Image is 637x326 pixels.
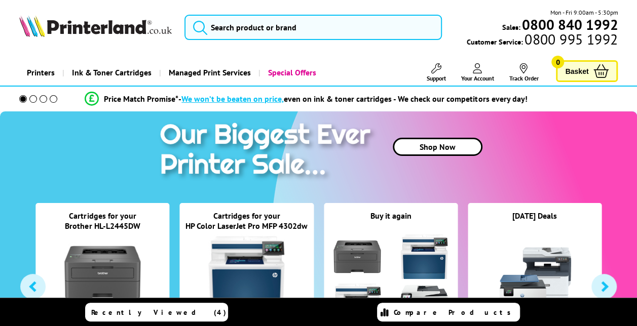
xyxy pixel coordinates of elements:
[509,63,538,82] a: Track Order
[550,8,618,17] span: Mon - Fri 9:00am - 5:30pm
[85,303,228,321] a: Recently Viewed (4)
[467,34,618,47] span: Customer Service:
[155,111,381,191] img: printer sale
[370,211,411,221] a: Buy it again
[91,308,227,317] span: Recently Viewed (4)
[35,211,169,221] div: Cartridges for your
[523,34,618,44] span: 0800 995 1992
[181,94,284,104] span: We won’t be beaten on price,
[426,63,445,82] a: Support
[19,60,62,86] a: Printers
[461,63,494,82] a: Your Account
[65,221,140,231] a: Brother HL-L2445DW
[180,211,314,221] div: Cartridges for your
[184,15,442,40] input: Search product or brand
[72,60,152,86] span: Ink & Toner Cartridges
[178,94,527,104] div: - even on ink & toner cartridges - We check our competitors every day!
[468,211,602,233] div: [DATE] Deals
[394,308,516,317] span: Compare Products
[551,56,564,68] span: 0
[19,15,172,39] a: Printerland Logo
[556,60,618,82] a: Basket 0
[521,15,618,34] b: 0800 840 1992
[520,20,618,29] a: 0800 840 1992
[5,90,607,108] li: modal_Promise
[426,74,445,82] span: Support
[159,60,258,86] a: Managed Print Services
[62,60,159,86] a: Ink & Toner Cartridges
[461,74,494,82] span: Your Account
[104,94,178,104] span: Price Match Promise*
[258,60,324,86] a: Special Offers
[185,221,308,231] a: HP Color LaserJet Pro MFP 4302dw
[565,64,588,78] span: Basket
[393,138,482,156] a: Shop Now
[502,22,520,32] span: Sales:
[377,303,520,321] a: Compare Products
[19,15,172,37] img: Printerland Logo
